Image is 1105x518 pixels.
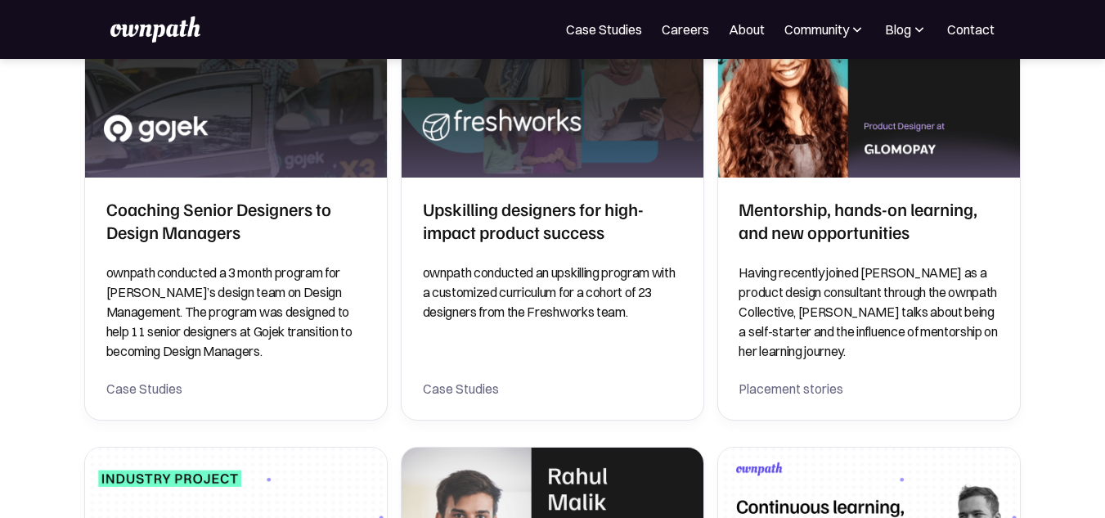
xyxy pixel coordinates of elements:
div: Community [784,20,865,39]
p: ownpath conducted a 3 month program for [PERSON_NAME]’s design team on Design Management. The pro... [106,263,366,361]
a: Careers [662,20,709,39]
p: Having recently joined [PERSON_NAME] as a product design consultant through the ownpath Collectiv... [739,263,999,361]
a: Case Studies [566,20,642,39]
h2: Mentorship, hands-on learning, and new opportunities [739,197,999,243]
a: Contact [947,20,995,39]
h2: Upskilling designers for high-impact product success [423,197,683,243]
p: ownpath conducted an upskilling program with a customized curriculum for a cohort of 23 designers... [423,263,683,322]
h2: Coaching Senior Designers to Design Managers [106,197,366,243]
div: Blog [885,20,928,39]
a: About [729,20,765,39]
div: Community [784,20,849,39]
div: Case Studies [423,377,683,400]
div: Case Studies [106,377,366,400]
div: Blog [885,20,911,39]
div: Placement stories [739,377,999,400]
